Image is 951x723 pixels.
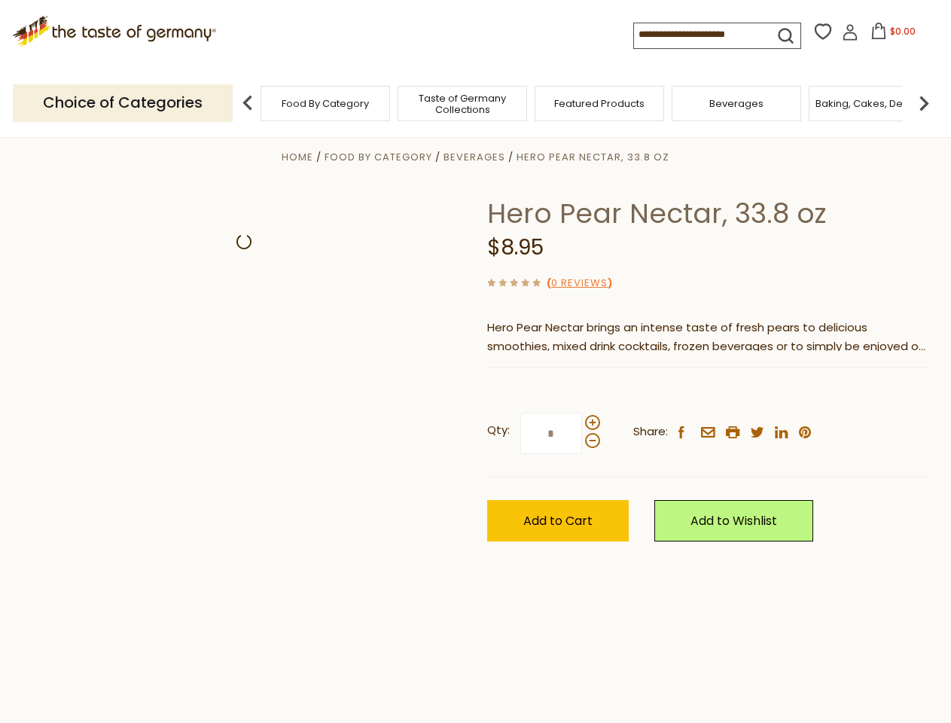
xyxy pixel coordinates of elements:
span: Add to Cart [523,512,593,529]
a: Add to Wishlist [654,500,813,541]
h1: Hero Pear Nectar, 33.8 oz [487,197,928,230]
p: Choice of Categories [13,84,233,121]
a: Food By Category [325,150,432,164]
a: Food By Category [282,98,369,109]
a: Hero Pear Nectar, 33.8 oz [517,150,669,164]
span: $8.95 [487,233,544,262]
a: 0 Reviews [551,276,608,291]
input: Qty: [520,413,582,454]
p: Hero Pear Nectar brings an intense taste of fresh pears to delicious smoothies, mixed drink cockt... [487,319,928,356]
img: previous arrow [233,88,263,118]
a: Beverages [443,150,505,164]
span: $0.00 [890,25,916,38]
a: Baking, Cakes, Desserts [815,98,932,109]
button: Add to Cart [487,500,629,541]
span: Share: [633,423,668,441]
strong: Qty: [487,421,510,440]
a: Taste of Germany Collections [402,93,523,115]
span: ( ) [547,276,612,290]
a: Home [282,150,313,164]
button: $0.00 [861,23,925,45]
a: Beverages [709,98,764,109]
a: Featured Products [554,98,645,109]
img: next arrow [909,88,939,118]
